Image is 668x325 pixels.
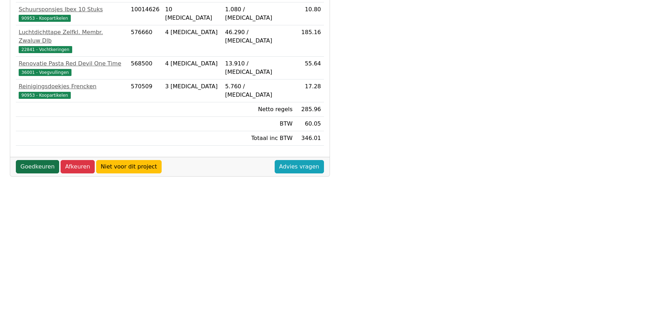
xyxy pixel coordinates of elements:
div: 5.760 / [MEDICAL_DATA] [225,82,293,99]
span: 36001 - Voegvullingen [19,69,71,76]
div: 13.910 / [MEDICAL_DATA] [225,59,293,76]
span: 90953 - Koopartikelen [19,92,71,99]
a: Renovatie Pasta Red Devil One Time36001 - Voegvullingen [19,59,125,76]
div: 4 [MEDICAL_DATA] [165,28,219,37]
td: 346.01 [295,131,324,146]
div: 3 [MEDICAL_DATA] [165,82,219,91]
td: Netto regels [222,102,295,117]
td: 10014626 [128,2,162,25]
td: 55.64 [295,57,324,79]
div: 46.290 / [MEDICAL_DATA] [225,28,293,45]
td: 17.28 [295,79,324,102]
td: 10.80 [295,2,324,25]
span: 90953 - Koopartikelen [19,15,71,22]
div: Schuursponsjes Ibex 10 Stuks [19,5,125,14]
a: Goedkeuren [16,160,59,173]
td: Totaal inc BTW [222,131,295,146]
div: Renovatie Pasta Red Devil One Time [19,59,125,68]
a: Niet voor dit project [96,160,162,173]
div: 4 [MEDICAL_DATA] [165,59,219,68]
td: 576660 [128,25,162,57]
a: Reinigingsdoekjes Frencken90953 - Koopartikelen [19,82,125,99]
div: 1.080 / [MEDICAL_DATA] [225,5,293,22]
div: 10 [MEDICAL_DATA] [165,5,219,22]
td: 568500 [128,57,162,79]
td: 285.96 [295,102,324,117]
a: Afkeuren [61,160,95,173]
td: BTW [222,117,295,131]
a: Schuursponsjes Ibex 10 Stuks90953 - Koopartikelen [19,5,125,22]
td: 185.16 [295,25,324,57]
td: 60.05 [295,117,324,131]
span: 22841 - Vochtkeringen [19,46,72,53]
div: Luchtdichttape Zelfkl. Membr. Zwaluw Dlb [19,28,125,45]
a: Luchtdichttape Zelfkl. Membr. Zwaluw Dlb22841 - Vochtkeringen [19,28,125,53]
a: Advies vragen [275,160,324,173]
td: 570509 [128,79,162,102]
div: Reinigingsdoekjes Frencken [19,82,125,91]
